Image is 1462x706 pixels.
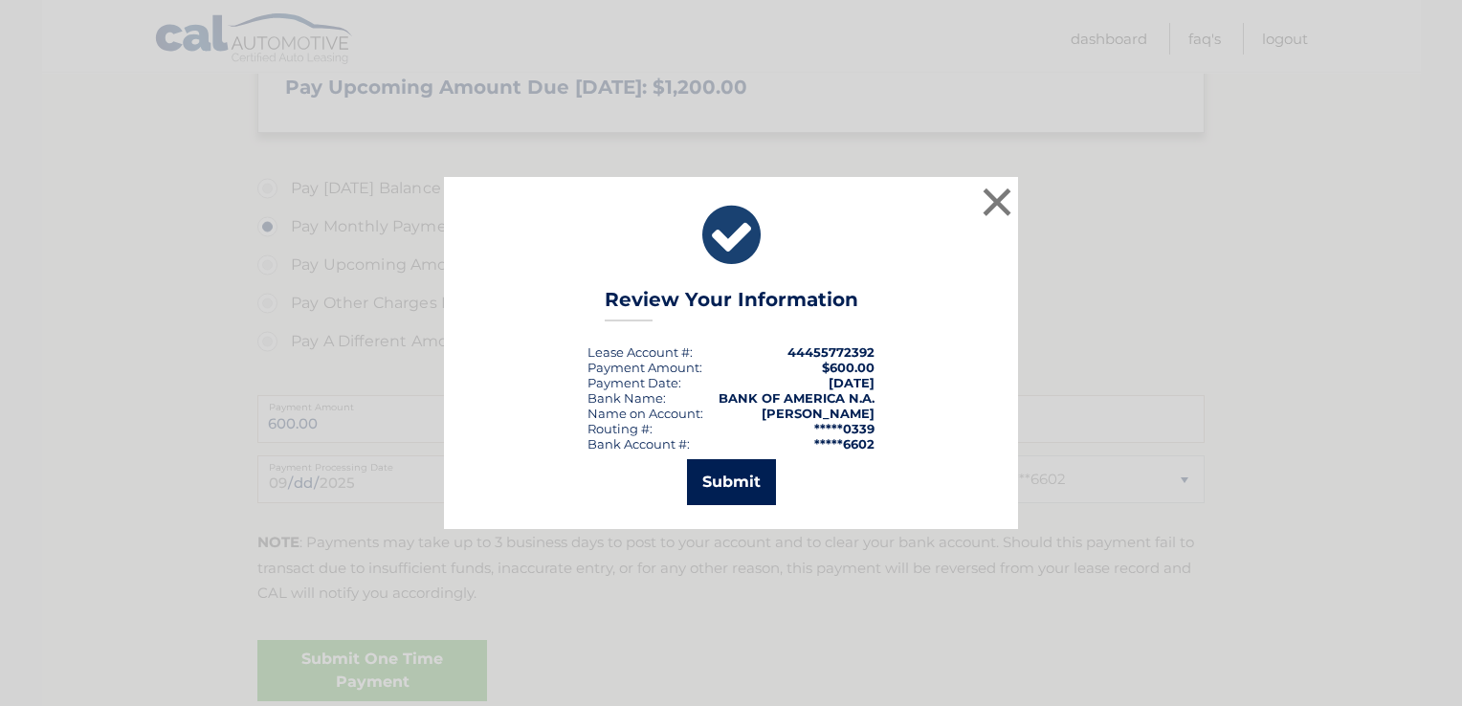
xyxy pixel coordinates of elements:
[978,183,1016,221] button: ×
[587,436,690,452] div: Bank Account #:
[587,375,678,390] span: Payment Date
[587,390,666,406] div: Bank Name:
[605,288,858,321] h3: Review Your Information
[719,390,875,406] strong: BANK OF AMERICA N.A.
[829,375,875,390] span: [DATE]
[822,360,875,375] span: $600.00
[587,421,653,436] div: Routing #:
[787,344,875,360] strong: 44455772392
[587,360,702,375] div: Payment Amount:
[587,344,693,360] div: Lease Account #:
[687,459,776,505] button: Submit
[587,375,681,390] div: :
[587,406,703,421] div: Name on Account:
[762,406,875,421] strong: [PERSON_NAME]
